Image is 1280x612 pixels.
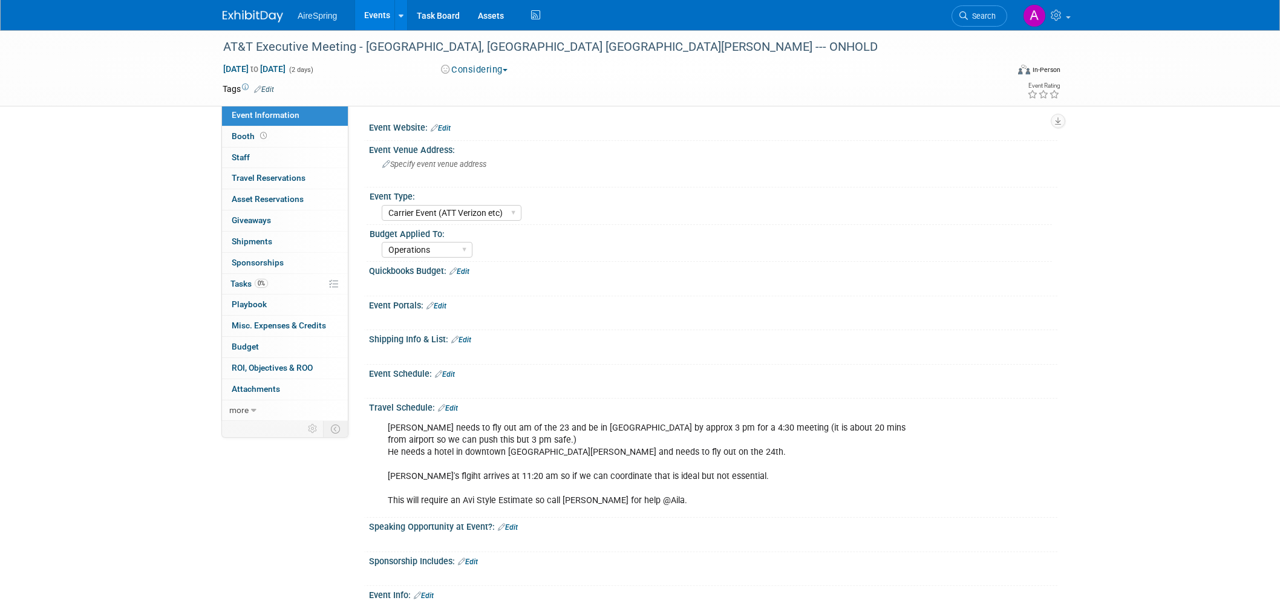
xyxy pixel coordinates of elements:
div: Speaking Opportunity at Event?: [369,518,1057,533]
a: Booth [222,126,348,147]
div: Event Schedule: [369,365,1057,380]
a: Edit [438,404,458,412]
span: 0% [255,279,268,288]
span: Event Information [232,110,299,120]
span: Sponsorships [232,258,284,267]
div: In-Person [1032,65,1060,74]
div: [PERSON_NAME] needs to fly out am of the 23 and be in [GEOGRAPHIC_DATA] by approx 3 pm for a 4:30... [379,416,924,513]
span: Misc. Expenses & Credits [232,321,326,330]
span: Booth not reserved yet [258,131,269,140]
span: to [249,64,260,74]
a: Event Information [222,105,348,126]
a: Edit [449,267,469,276]
a: Attachments [222,379,348,400]
span: Giveaways [232,215,271,225]
a: Edit [451,336,471,344]
a: Shipments [222,232,348,252]
span: Playbook [232,299,267,309]
a: more [222,400,348,421]
a: Edit [426,302,446,310]
div: Budget Applied To: [370,225,1052,240]
a: Edit [498,523,518,532]
a: ROI, Objectives & ROO [222,358,348,379]
a: Sponsorships [222,253,348,273]
img: Aila Ortiaga [1023,4,1046,27]
span: [DATE] [DATE] [223,63,286,74]
span: Search [968,11,996,21]
img: ExhibitDay [223,10,283,22]
a: Edit [414,591,434,600]
span: (2 days) [288,66,313,74]
span: more [229,405,249,415]
a: Playbook [222,295,348,315]
a: Edit [431,124,451,132]
a: Edit [254,85,274,94]
span: Asset Reservations [232,194,304,204]
div: Quickbooks Budget: [369,262,1057,278]
div: AT&T Executive Meeting - [GEOGRAPHIC_DATA], [GEOGRAPHIC_DATA] [GEOGRAPHIC_DATA][PERSON_NAME] --- ... [219,36,989,58]
span: Staff [232,152,250,162]
img: Format-Inperson.png [1018,65,1030,74]
div: Event Format [936,63,1060,81]
a: Asset Reservations [222,189,348,210]
div: Event Info: [369,586,1057,602]
div: Travel Schedule: [369,399,1057,414]
td: Tags [223,83,274,95]
span: Booth [232,131,269,141]
a: Edit [458,558,478,566]
a: Misc. Expenses & Credits [222,316,348,336]
span: Tasks [230,279,268,288]
a: Travel Reservations [222,168,348,189]
span: Travel Reservations [232,173,305,183]
div: Sponsorship Includes: [369,552,1057,568]
span: Budget [232,342,259,351]
a: Search [952,5,1007,27]
a: Edit [435,370,455,379]
button: Considering [437,63,512,76]
div: Event Rating [1027,83,1060,89]
span: Attachments [232,384,280,394]
a: Staff [222,148,348,168]
div: Event Website: [369,119,1057,134]
td: Personalize Event Tab Strip [302,421,324,437]
span: AireSpring [298,11,337,21]
span: ROI, Objectives & ROO [232,363,313,373]
span: Shipments [232,236,272,246]
div: Event Venue Address: [369,141,1057,156]
td: Toggle Event Tabs [324,421,348,437]
a: Giveaways [222,210,348,231]
div: Shipping Info & List: [369,330,1057,346]
span: Specify event venue address [382,160,486,169]
div: Event Type: [370,187,1052,203]
div: Event Portals: [369,296,1057,312]
a: Budget [222,337,348,357]
a: Tasks0% [222,274,348,295]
